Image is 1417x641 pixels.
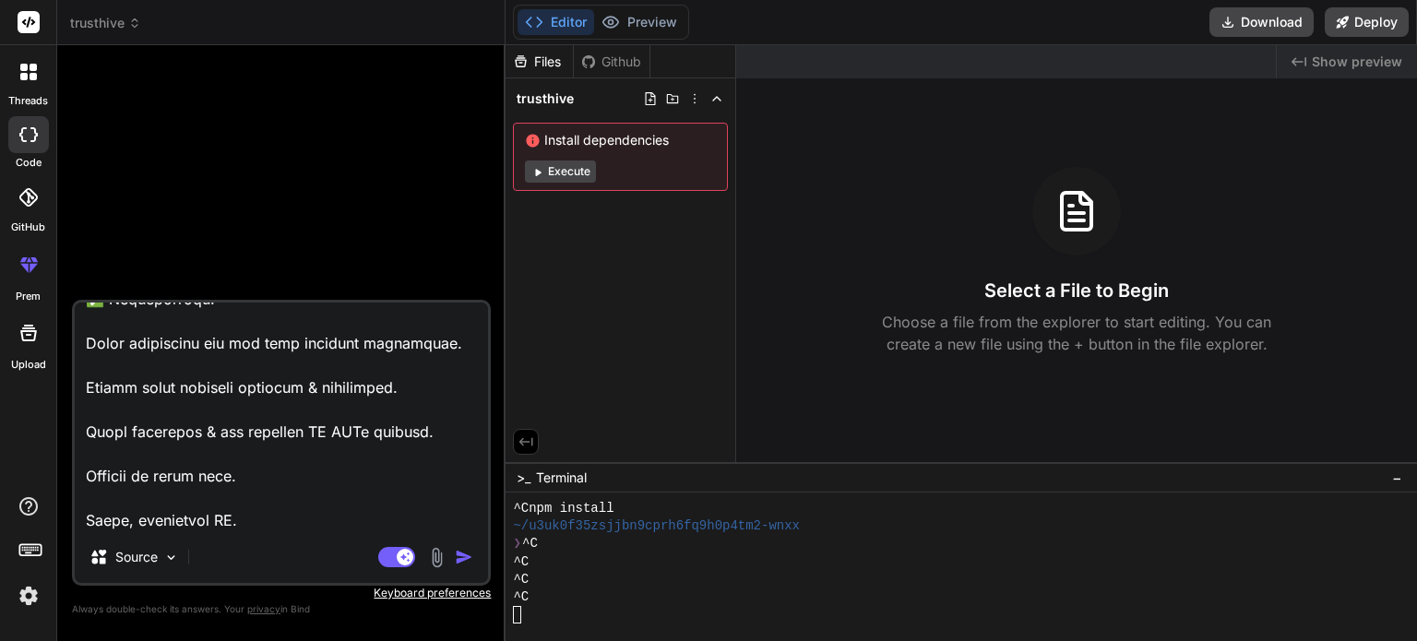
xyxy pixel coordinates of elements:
[517,89,574,108] span: trusthive
[8,93,48,109] label: threads
[247,603,280,614] span: privacy
[513,535,522,552] span: ❯
[1312,53,1402,71] span: Show preview
[536,469,587,487] span: Terminal
[426,547,447,568] img: attachment
[525,131,716,149] span: Install dependencies
[11,357,46,373] label: Upload
[513,500,613,517] span: ^Cnpm install
[72,600,491,618] p: Always double-check its answers. Your in Bind
[522,535,538,552] span: ^C
[455,548,473,566] img: icon
[11,220,45,235] label: GitHub
[13,580,44,611] img: settings
[517,469,530,487] span: >_
[1392,469,1402,487] span: −
[72,586,491,600] p: Keyboard preferences
[525,160,596,183] button: Execute
[16,155,42,171] label: code
[163,550,179,565] img: Pick Models
[513,588,529,606] span: ^C
[574,53,649,71] div: Github
[16,289,41,304] label: prem
[513,517,800,535] span: ~/u3uk0f35zsjjbn9cprh6fq9h0p4tm2-wnxx
[594,9,685,35] button: Preview
[870,311,1283,355] p: Choose a file from the explorer to start editing. You can create a new file using the + button in...
[75,303,488,531] textarea: LoremIpsu – Dolo-Sitam Consectetur Adipisci (Elitse) Doeiusm Temp: Incid u labo-etdol magnaaliqua...
[506,53,573,71] div: Files
[518,9,594,35] button: Editor
[513,553,529,571] span: ^C
[513,571,529,588] span: ^C
[1209,7,1314,37] button: Download
[115,548,158,566] p: Source
[1388,463,1406,493] button: −
[1325,7,1409,37] button: Deploy
[70,14,141,32] span: trusthive
[984,278,1169,303] h3: Select a File to Begin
